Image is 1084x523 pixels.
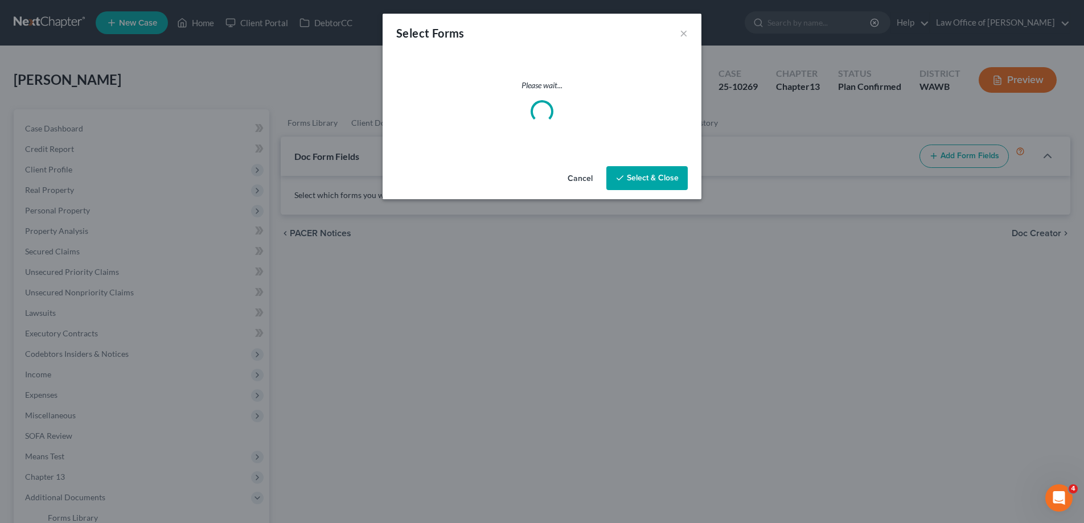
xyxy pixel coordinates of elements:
[559,167,602,190] button: Cancel
[1045,484,1073,512] iframe: Intercom live chat
[606,166,688,190] button: Select & Close
[396,25,465,41] div: Select Forms
[680,26,688,40] button: ×
[1069,484,1078,493] span: 4
[396,80,688,91] p: Please wait...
